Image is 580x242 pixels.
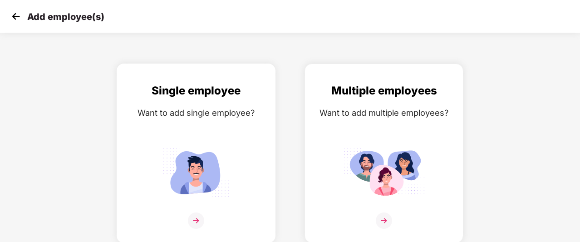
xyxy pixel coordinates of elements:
img: svg+xml;base64,PHN2ZyB4bWxucz0iaHR0cDovL3d3dy53My5vcmcvMjAwMC9zdmciIGlkPSJNdWx0aXBsZV9lbXBsb3llZS... [343,144,425,201]
div: Multiple employees [314,82,454,99]
div: Want to add single employee? [126,106,266,119]
div: Want to add multiple employees? [314,106,454,119]
img: svg+xml;base64,PHN2ZyB4bWxucz0iaHR0cDovL3d3dy53My5vcmcvMjAwMC9zdmciIHdpZHRoPSIzNiIgaGVpZ2h0PSIzNi... [188,212,204,229]
div: Single employee [126,82,266,99]
img: svg+xml;base64,PHN2ZyB4bWxucz0iaHR0cDovL3d3dy53My5vcmcvMjAwMC9zdmciIHdpZHRoPSIzMCIgaGVpZ2h0PSIzMC... [9,10,23,23]
p: Add employee(s) [27,11,104,22]
img: svg+xml;base64,PHN2ZyB4bWxucz0iaHR0cDovL3d3dy53My5vcmcvMjAwMC9zdmciIGlkPSJTaW5nbGVfZW1wbG95ZWUiIH... [155,144,237,201]
img: svg+xml;base64,PHN2ZyB4bWxucz0iaHR0cDovL3d3dy53My5vcmcvMjAwMC9zdmciIHdpZHRoPSIzNiIgaGVpZ2h0PSIzNi... [376,212,392,229]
